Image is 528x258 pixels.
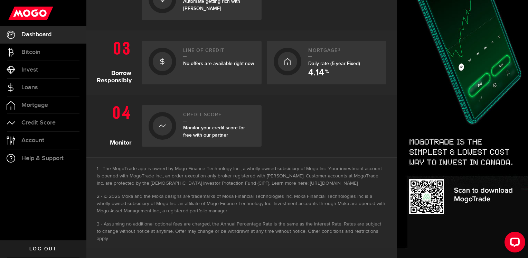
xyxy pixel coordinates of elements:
[308,61,360,66] span: Daily rate (5 year Fixed)
[183,125,245,138] span: Monitor your credit score for free with our partner
[21,67,38,73] span: Invest
[183,61,254,66] span: No offers are available right now
[21,155,64,162] span: Help & Support
[97,221,386,242] li: Assuming no additional optional fees are charged, the Annual Percentage Rate is the same as the I...
[21,102,48,108] span: Mortgage
[97,37,136,84] h1: Borrow Responsibly
[21,49,40,55] span: Bitcoin
[338,48,341,52] sup: 3
[308,68,324,77] span: 4.14
[97,102,136,147] h1: Monitor
[308,48,380,57] h2: Mortgage
[21,84,38,91] span: Loans
[183,48,255,57] h2: Line of credit
[97,193,386,215] li: © 2025 Moka and the Moka designs are trademarks of Moka Financial Technologies Inc. Moka Financia...
[267,41,387,84] a: Mortgage3Daily rate (5 year Fixed) 4.14 %
[183,112,255,121] h2: Credit Score
[29,247,57,251] span: Log out
[21,137,44,144] span: Account
[97,165,386,187] li: The MogoTrade app is owned by Mogo Finance Technology Inc., a wholly owned subsidiary of Mogo Inc...
[21,120,56,126] span: Credit Score
[21,31,51,38] span: Dashboard
[499,229,528,258] iframe: LiveChat chat widget
[142,105,262,147] a: Credit ScoreMonitor your credit score for free with our partner
[325,69,329,77] span: %
[142,41,262,84] a: Line of creditNo offers are available right now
